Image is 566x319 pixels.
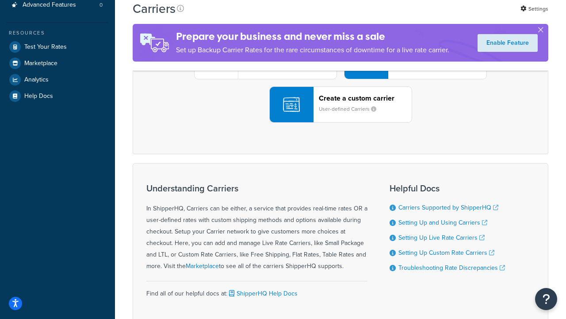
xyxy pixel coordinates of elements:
header: Create a custom carrier [319,94,412,102]
span: Analytics [24,76,49,84]
a: Analytics [7,72,108,88]
p: Set up Backup Carrier Rates for the rare circumstances of downtime for a live rate carrier. [176,44,449,56]
a: Enable Feature [478,34,538,52]
h4: Prepare your business and never miss a sale [176,29,449,44]
span: Advanced Features [23,1,76,9]
h3: Understanding Carriers [146,183,367,193]
button: Create a custom carrierUser-defined Carriers [269,86,412,123]
div: Find all of our helpful docs at: [146,281,367,300]
a: ShipperHQ Help Docs [227,289,298,298]
h3: Helpful Docs [390,183,505,193]
small: User-defined Carriers [319,105,383,113]
button: Open Resource Center [535,288,557,310]
span: 0 [99,1,103,9]
a: Setting Up Custom Rate Carriers [398,248,494,257]
a: Help Docs [7,88,108,104]
a: Setting Up Live Rate Carriers [398,233,485,242]
a: Setting Up and Using Carriers [398,218,487,227]
span: Test Your Rates [24,43,67,51]
a: Settings [520,3,548,15]
img: ad-rules-rateshop-fe6ec290ccb7230408bd80ed9643f0289d75e0ffd9eb532fc0e269fcd187b520.png [133,24,176,62]
a: Marketplace [186,261,219,271]
div: In ShipperHQ, Carriers can be either, a service that provides real-time rates OR a user-defined r... [146,183,367,272]
a: Marketplace [7,55,108,71]
a: Test Your Rates [7,39,108,55]
img: icon-carrier-custom-c93b8a24.svg [283,96,300,113]
a: Troubleshooting Rate Discrepancies [398,263,505,272]
span: Marketplace [24,60,57,67]
span: Help Docs [24,93,53,100]
a: Carriers Supported by ShipperHQ [398,203,498,212]
div: Resources [7,29,108,37]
